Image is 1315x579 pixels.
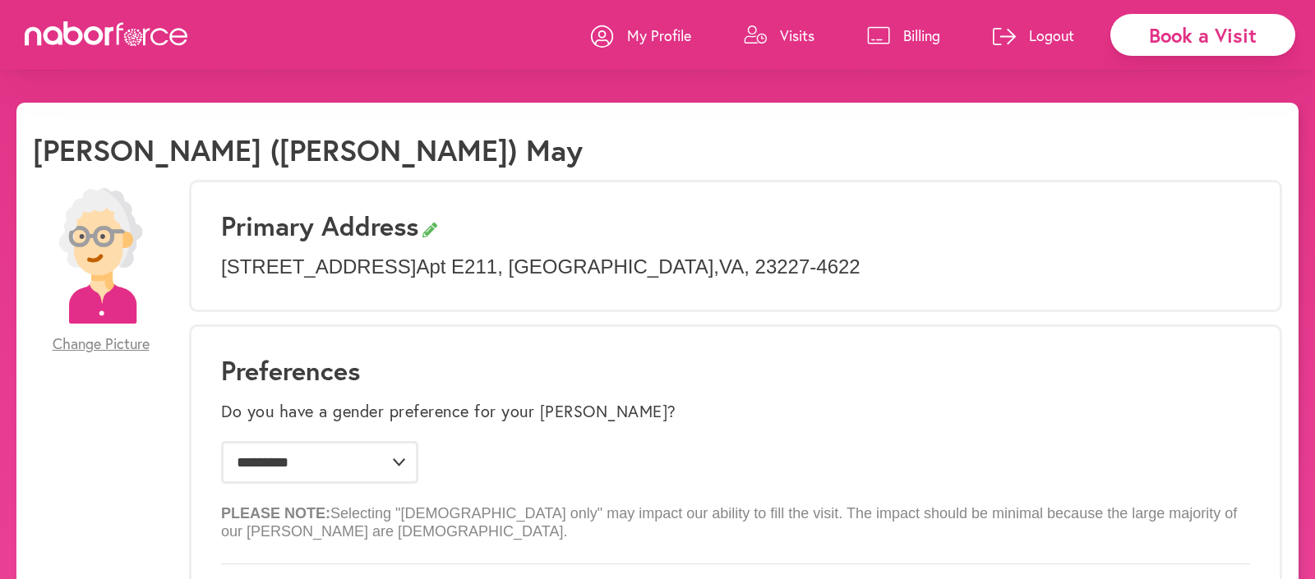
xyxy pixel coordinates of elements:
h1: Preferences [221,355,1250,386]
p: My Profile [627,25,691,45]
p: [STREET_ADDRESS] Apt E211 , [GEOGRAPHIC_DATA] , VA , 23227-4622 [221,255,1250,279]
p: Billing [903,25,940,45]
a: Visits [744,11,814,60]
a: Billing [867,11,940,60]
h3: Primary Address [221,210,1250,241]
p: Logout [1029,25,1074,45]
span: Change Picture [53,335,150,353]
b: PLEASE NOTE: [221,505,330,522]
a: My Profile [591,11,691,60]
h1: [PERSON_NAME] ([PERSON_NAME]) May [33,132,583,168]
p: Visits [780,25,814,45]
label: Do you have a gender preference for your [PERSON_NAME]? [221,402,676,421]
p: Selecting "[DEMOGRAPHIC_DATA] only" may impact our ability to fill the visit. The impact should b... [221,492,1250,540]
img: efc20bcf08b0dac87679abea64c1faab.png [33,188,168,324]
div: Book a Visit [1110,14,1295,56]
a: Logout [993,11,1074,60]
